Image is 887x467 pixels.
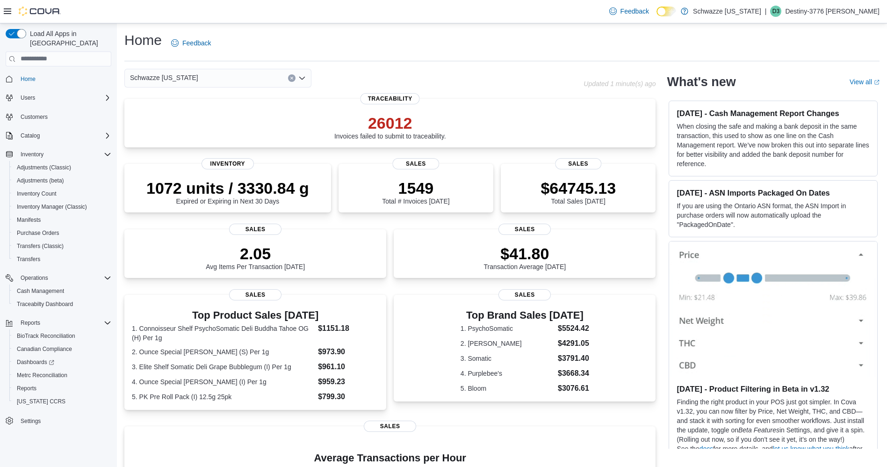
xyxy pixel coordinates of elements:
[17,111,51,123] a: Customers
[393,158,439,169] span: Sales
[13,357,111,368] span: Dashboards
[382,179,449,205] div: Total # Invoices [DATE]
[13,201,111,212] span: Inventory Manager (Classic)
[558,323,589,334] dd: $5524.42
[132,324,314,343] dt: 1. Connoisseur Shelf PsychoSomatic Deli Buddha Tahoe OG (H) Per 1g
[677,188,870,197] h3: [DATE] - ASN Imports Packaged On Dates
[26,29,111,48] span: Load All Apps in [GEOGRAPHIC_DATA]
[461,339,554,348] dt: 2. [PERSON_NAME]
[17,229,59,237] span: Purchase Orders
[9,200,115,213] button: Inventory Manager (Classic)
[667,74,736,89] h2: What's new
[13,383,40,394] a: Reports
[298,74,306,82] button: Open list of options
[13,175,111,186] span: Adjustments (beta)
[17,92,39,103] button: Users
[17,216,41,224] span: Manifests
[9,395,115,408] button: [US_STATE] CCRS
[130,72,198,83] span: Schwazze [US_STATE]
[364,421,416,432] span: Sales
[124,31,162,50] h1: Home
[13,227,63,239] a: Purchase Orders
[2,72,115,86] button: Home
[13,162,75,173] a: Adjustments (Classic)
[382,179,449,197] p: 1549
[21,151,43,158] span: Inventory
[9,343,115,356] button: Canadian Compliance
[17,73,39,85] a: Home
[558,338,589,349] dd: $4291.05
[13,330,111,342] span: BioTrack Reconciliation
[17,73,111,85] span: Home
[9,369,115,382] button: Metrc Reconciliation
[334,114,446,140] div: Invoices failed to submit to traceability.
[558,353,589,364] dd: $3791.40
[2,271,115,285] button: Operations
[334,114,446,132] p: 26012
[13,383,111,394] span: Reports
[361,93,420,104] span: Traceability
[13,343,111,355] span: Canadian Compliance
[2,316,115,329] button: Reports
[461,369,554,378] dt: 4. Purplebee's
[9,298,115,311] button: Traceabilty Dashboard
[17,358,54,366] span: Dashboards
[2,414,115,427] button: Settings
[17,177,64,184] span: Adjustments (beta)
[606,2,653,21] a: Feedback
[17,272,111,284] span: Operations
[17,149,111,160] span: Inventory
[773,445,849,452] a: let us know what you think
[9,240,115,253] button: Transfers (Classic)
[132,452,648,464] h4: Average Transactions per Hour
[9,356,115,369] a: Dashboards
[2,91,115,104] button: Users
[677,201,870,229] p: If you are using the Ontario ASN format, the ASN Import in purchase orders will now automatically...
[677,384,870,394] h3: [DATE] - Product Filtering in Beta in v1.32
[620,7,649,16] span: Feedback
[9,382,115,395] button: Reports
[17,111,111,123] span: Customers
[17,398,65,405] span: [US_STATE] CCRS
[19,7,61,16] img: Cova
[132,392,314,401] dt: 5. PK Pre Roll Pack (I) 12.5g 25pk
[785,6,880,17] p: Destiny-3776 [PERSON_NAME]
[558,383,589,394] dd: $3076.61
[17,255,40,263] span: Transfers
[182,38,211,48] span: Feedback
[17,92,111,103] span: Users
[13,227,111,239] span: Purchase Orders
[17,190,57,197] span: Inventory Count
[13,285,111,297] span: Cash Management
[13,188,111,199] span: Inventory Count
[13,201,91,212] a: Inventory Manager (Classic)
[9,174,115,187] button: Adjustments (beta)
[146,179,309,205] div: Expired or Expiring in Next 30 Days
[555,158,601,169] span: Sales
[13,162,111,173] span: Adjustments (Classic)
[13,299,111,310] span: Traceabilty Dashboard
[17,130,111,141] span: Catalog
[21,417,41,425] span: Settings
[21,132,40,139] span: Catalog
[17,164,71,171] span: Adjustments (Classic)
[738,426,779,434] em: Beta Features
[13,370,111,381] span: Metrc Reconciliation
[17,345,72,353] span: Canadian Compliance
[484,244,566,270] div: Transaction Average [DATE]
[202,158,254,169] span: Inventory
[484,244,566,263] p: $41.80
[772,6,779,17] span: D3
[461,384,554,393] dt: 5. Bloom
[17,203,87,211] span: Inventory Manager (Classic)
[17,385,36,392] span: Reports
[770,6,781,17] div: Destiny-3776 Herrera
[13,254,44,265] a: Transfers
[288,74,296,82] button: Clear input
[167,34,215,52] a: Feedback
[9,226,115,240] button: Purchase Orders
[9,161,115,174] button: Adjustments (Classic)
[677,109,870,118] h3: [DATE] - Cash Management Report Changes
[318,391,379,402] dd: $799.30
[318,323,379,334] dd: $1151.18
